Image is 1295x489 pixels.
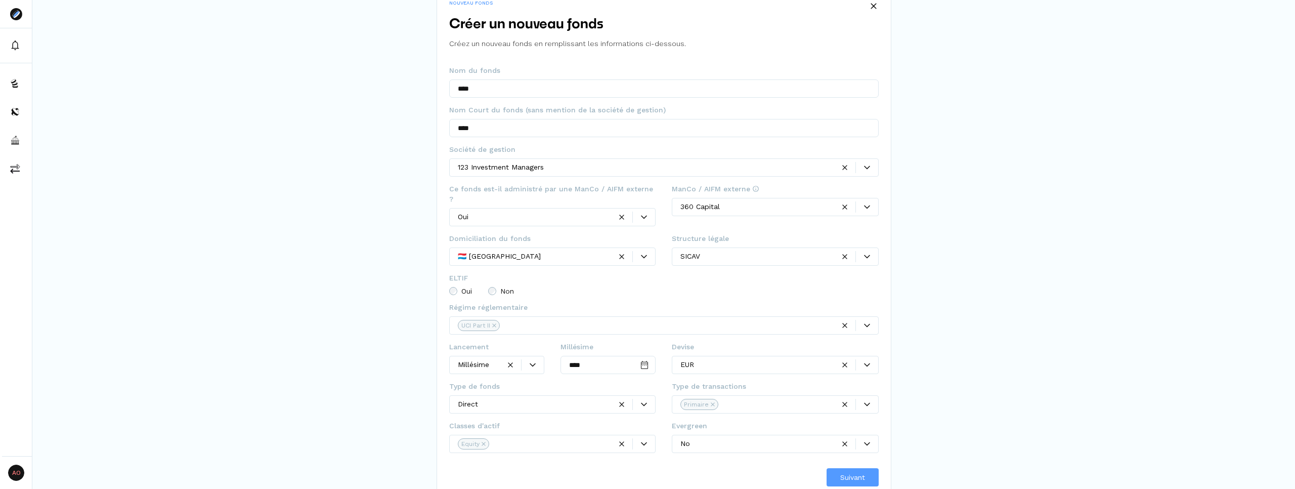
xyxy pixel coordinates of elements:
[840,472,865,483] span: Suivant
[711,402,715,406] div: Remove Primaire
[672,233,729,243] span: Structure légale
[488,287,496,295] input: Non
[449,105,666,115] span: Nom Court du fonds (sans mention de la société de gestion)
[2,156,30,181] button: commissions
[449,233,531,243] span: Domiciliation du fonds
[449,342,489,352] span: Lancement
[500,288,514,295] span: Non
[449,421,500,431] span: Classes d'actif
[2,128,30,152] button: asset-managers
[449,144,515,154] span: Société de gestion
[10,135,20,145] img: asset-managers
[482,442,486,446] div: Remove Equity
[461,288,472,295] span: Oui
[684,400,709,409] div: Primaire
[8,465,24,481] span: AO
[560,356,656,374] input: Date input
[672,381,746,391] span: Type de transactions
[449,38,879,49] p: Créez un nouveau fonds en remplissant les informations ci-dessous.
[449,65,500,75] span: Nom du fonds
[449,287,457,295] input: Oui
[672,184,759,194] span: ManCo / AIFM externe
[827,468,879,486] button: Suivant
[2,100,30,124] button: distributors
[672,421,707,431] span: Evergreen
[10,164,20,174] img: commissions
[2,71,30,96] button: funds
[449,381,500,391] span: Type de fonds
[492,323,496,328] div: Remove UCI Part II
[449,302,528,312] span: Régime réglementaire
[461,439,480,449] div: Equity
[672,342,694,352] span: Devise
[449,273,468,283] span: ELTIF
[449,184,656,204] span: Ce fonds est-il administré par une ManCo / AIFM externe ?
[10,107,20,117] img: distributors
[449,15,879,34] h2: Créer un nouveau fonds
[10,78,20,89] img: funds
[461,321,490,330] div: UCI Part II
[560,342,593,352] span: Millésime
